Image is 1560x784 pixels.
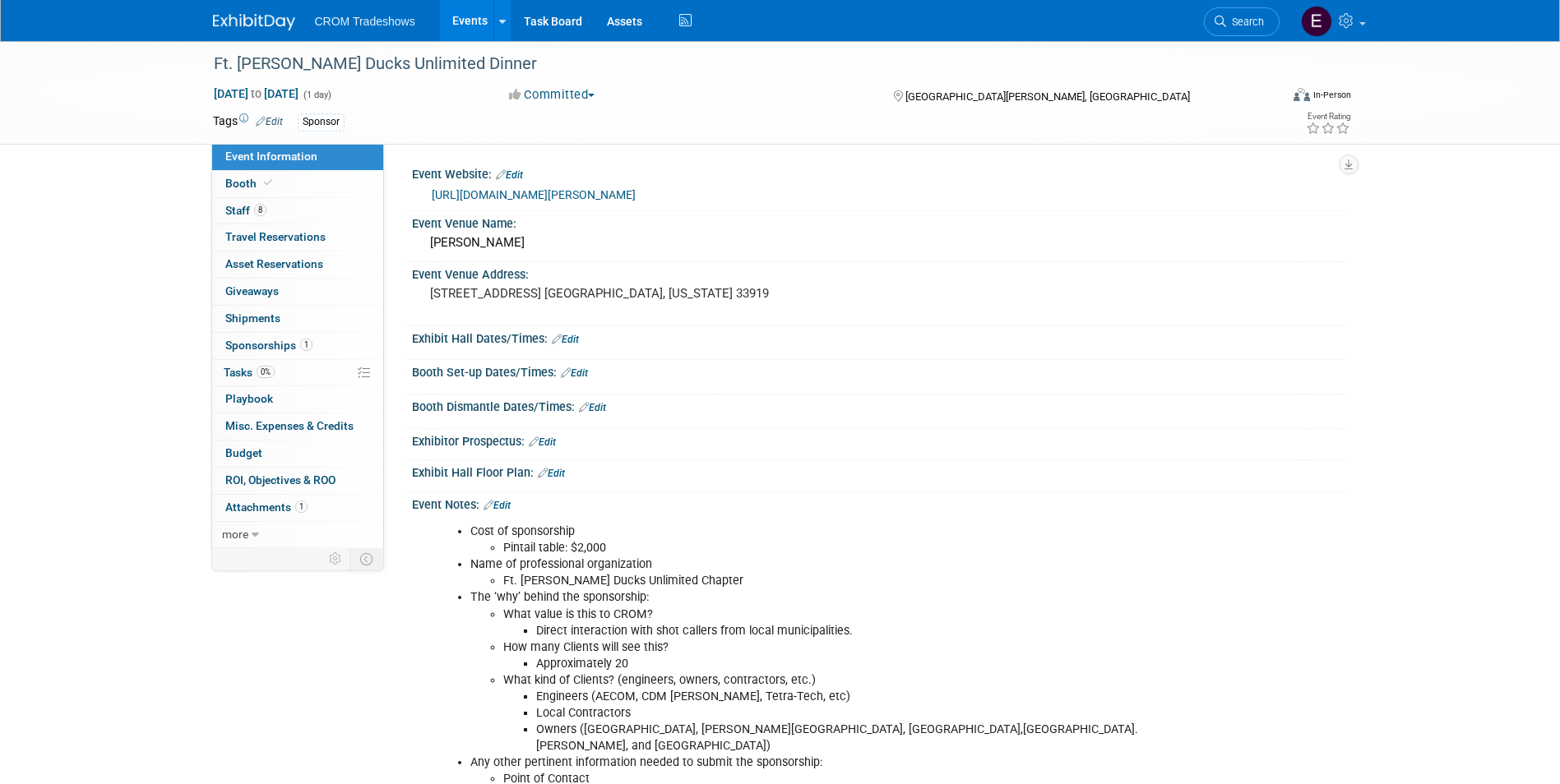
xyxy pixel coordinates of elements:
li: Pintail table: $2,000 [503,540,1157,556]
span: Travel Reservations [225,230,326,243]
div: In-Person [1312,89,1351,101]
li: Engineers (AECOM, CDM [PERSON_NAME], Tetra-Tech, etc) [536,689,1157,705]
li: Direct interaction with shot callers from local municipalities. [536,623,1157,639]
span: 0% [257,366,275,378]
div: Sponsor [298,113,345,131]
a: ROI, Objectives & ROO [212,468,383,494]
div: Booth Dismantle Dates/Times: [412,394,1348,416]
span: Attachments [225,500,308,514]
a: Edit [538,468,565,479]
a: Attachments1 [212,495,383,521]
a: Shipments [212,306,383,332]
span: Misc. Expenses & Credits [225,419,354,432]
div: Exhibit Hall Floor Plan: [412,460,1348,482]
a: Asset Reservations [212,251,383,278]
a: [URL][DOMAIN_NAME][PERSON_NAME] [432,188,636,201]
span: Budget [225,446,262,459]
div: Exhibitor Prospectus: [412,429,1348,450]
div: Event Website: [412,162,1348,183]
a: Tasks0% [212,360,383,386]
li: Ft. [PERSON_NAME] Ducks Unlimited Chapter [503,573,1157,589]
li: Local Contractors [536,705,1157,722]
img: Format-Inperson.png [1294,88,1310,101]
div: Event Venue Address: [412,262,1348,283]
span: ROI, Objectives & ROO [225,473,336,487]
span: [DATE] [DATE] [213,86,299,101]
li: Any other pertinent information needed to submit the sponsorship: [470,754,1157,771]
span: Event Information [225,150,317,163]
a: Edit [484,500,511,511]
div: Ft. [PERSON_NAME] Ducks Unlimited Dinner [208,49,1255,79]
a: Event Information [212,144,383,170]
a: Edit [256,116,283,127]
li: How many Clients will see this? [503,639,1157,656]
span: to [248,87,264,100]
div: Event Notes: [412,492,1348,514]
span: 8 [254,204,266,216]
pre: [STREET_ADDRESS] [GEOGRAPHIC_DATA], [US_STATE] 33919 [430,286,784,301]
span: (1 day) [302,90,331,100]
a: Staff8 [212,198,383,224]
li: What kind of Clients? (engineers, owners, contractors, etc.) [503,672,1157,689]
div: Event Venue Name: [412,211,1348,232]
li: Approximately 20 [536,656,1157,672]
a: Edit [561,367,588,379]
a: Playbook [212,386,383,413]
a: Edit [579,402,606,413]
span: [GEOGRAPHIC_DATA][PERSON_NAME], [GEOGRAPHIC_DATA] [905,90,1190,103]
a: Budget [212,440,383,467]
td: Tags [213,113,283,131]
li: Name of professional organization [470,556,1157,573]
div: Exhibit Hall Dates/Times: [412,326,1348,348]
span: Staff [225,204,266,217]
img: ExhibitDay [213,14,295,30]
li: Owners ([GEOGRAPHIC_DATA], [PERSON_NAME][GEOGRAPHIC_DATA], [GEOGRAPHIC_DATA],[GEOGRAPHIC_DATA]. [... [536,722,1157,754]
a: Booth [212,171,383,197]
div: Event Rating [1306,113,1350,121]
a: Misc. Expenses & Credits [212,413,383,440]
i: Booth reservation complete [264,178,272,187]
div: Event Format [1183,85,1352,110]
td: Personalize Event Tab Strip [322,548,350,570]
li: The ‘why’ behind the sponsorship: [470,589,1157,606]
span: Shipments [225,311,280,325]
li: What value is this to CROM? [503,606,1157,623]
a: Travel Reservations [212,224,383,251]
span: Asset Reservations [225,257,323,270]
span: CROM Tradeshows [315,15,415,28]
span: 1 [300,339,312,351]
span: Search [1226,16,1264,28]
button: Committed [503,86,601,104]
span: more [222,528,248,541]
div: Booth Set-up Dates/Times: [412,360,1348,381]
a: more [212,522,383,548]
span: 1 [295,500,308,513]
a: Edit [552,334,579,345]
span: Sponsorships [225,339,312,352]
div: [PERSON_NAME] [424,230,1335,256]
a: Sponsorships1 [212,333,383,359]
span: Tasks [224,366,275,379]
span: Giveaways [225,284,279,297]
a: Edit [529,436,556,448]
a: Search [1204,7,1280,36]
a: Edit [496,169,523,181]
img: Emily Williams [1301,6,1332,37]
span: Playbook [225,392,273,405]
span: Booth [225,177,275,190]
li: Cost of sponsorship [470,523,1157,540]
a: Giveaways [212,279,383,305]
td: Toggle Event Tabs [349,548,383,570]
